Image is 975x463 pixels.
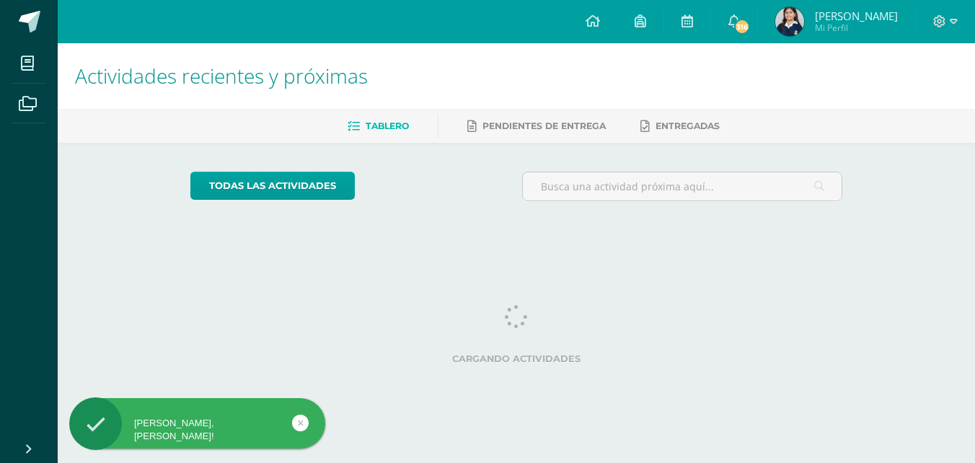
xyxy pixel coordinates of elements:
[348,115,409,138] a: Tablero
[75,62,368,89] span: Actividades recientes y próximas
[482,120,606,131] span: Pendientes de entrega
[366,120,409,131] span: Tablero
[815,22,898,34] span: Mi Perfil
[190,172,355,200] a: todas las Actividades
[640,115,720,138] a: Entregadas
[734,19,750,35] span: 316
[190,353,843,364] label: Cargando actividades
[467,115,606,138] a: Pendientes de entrega
[69,417,325,443] div: [PERSON_NAME], [PERSON_NAME]!
[775,7,804,36] img: 2e259986eb359728f99a036be1dd4e88.png
[656,120,720,131] span: Entregadas
[523,172,842,200] input: Busca una actividad próxima aquí...
[815,9,898,23] span: [PERSON_NAME]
